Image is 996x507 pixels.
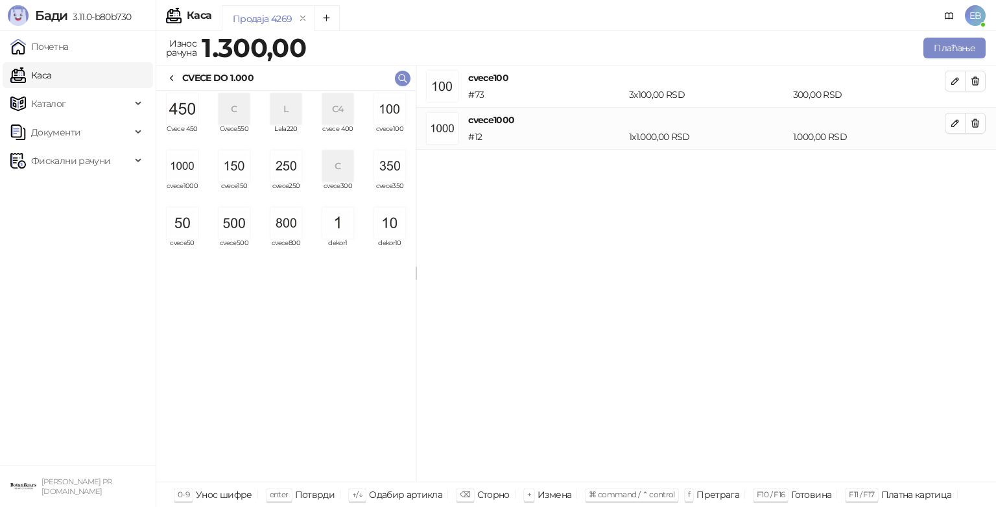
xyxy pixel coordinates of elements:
[35,8,67,23] span: Бади
[468,71,945,85] h4: cvece100
[202,32,306,64] strong: 1.300,00
[294,13,311,24] button: remove
[923,38,986,58] button: Плаћање
[161,183,203,202] span: cvece1000
[161,126,203,145] span: Cvece 450
[213,240,255,259] span: cvece500
[213,126,255,145] span: Cvece550
[41,477,112,496] small: [PERSON_NAME] PR [DOMAIN_NAME]
[163,35,199,61] div: Износ рачуна
[314,5,340,31] button: Add tab
[369,486,442,503] div: Одабир артикла
[589,489,675,499] span: ⌘ command / ⌃ control
[265,183,307,202] span: cvece250
[317,126,359,145] span: cvece 400
[10,62,51,88] a: Каса
[626,130,790,144] div: 1 x 1.000,00 RSD
[8,5,29,26] img: Logo
[322,207,353,239] img: Slika
[527,489,531,499] span: +
[696,486,739,503] div: Претрага
[10,34,69,60] a: Почетна
[161,240,203,259] span: cvece50
[790,88,947,102] div: 300,00 RSD
[270,93,302,124] div: L
[965,5,986,26] span: EB
[881,486,952,503] div: Платна картица
[167,207,198,239] img: Slika
[374,150,405,182] img: Slika
[352,489,362,499] span: ↑/↓
[374,93,405,124] img: Slika
[196,486,252,503] div: Унос шифре
[178,489,189,499] span: 0-9
[317,183,359,202] span: cvece300
[219,150,250,182] img: Slika
[156,91,416,482] div: grid
[688,489,690,499] span: f
[31,119,80,145] span: Документи
[67,11,131,23] span: 3.11.0-b80b730
[31,148,110,174] span: Фискални рачуни
[477,486,510,503] div: Сторно
[374,207,405,239] img: Slika
[626,88,790,102] div: 3 x 100,00 RSD
[468,113,945,127] h4: cvece1000
[791,486,831,503] div: Готовина
[295,486,335,503] div: Потврди
[213,183,255,202] span: cvece150
[317,240,359,259] span: dekor1
[369,126,410,145] span: cvece100
[538,486,571,503] div: Измена
[233,12,292,26] div: Продаја 4269
[939,5,960,26] a: Документација
[466,130,626,144] div: # 12
[322,93,353,124] div: C4
[187,10,211,21] div: Каса
[167,150,198,182] img: Slika
[265,126,307,145] span: Lala220
[270,150,302,182] img: Slika
[757,489,785,499] span: F10 / F16
[369,183,410,202] span: cvece350
[322,150,353,182] div: C
[219,93,250,124] div: C
[265,240,307,259] span: cvece800
[167,93,198,124] img: Slika
[460,489,470,499] span: ⌫
[270,489,289,499] span: enter
[369,240,410,259] span: dekor10
[466,88,626,102] div: # 73
[790,130,947,144] div: 1.000,00 RSD
[10,473,36,499] img: 64x64-companyLogo-0e2e8aaa-0bd2-431b-8613-6e3c65811325.png
[849,489,874,499] span: F11 / F17
[219,207,250,239] img: Slika
[31,91,66,117] span: Каталог
[182,71,254,85] div: CVECE DO 1.000
[270,207,302,239] img: Slika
